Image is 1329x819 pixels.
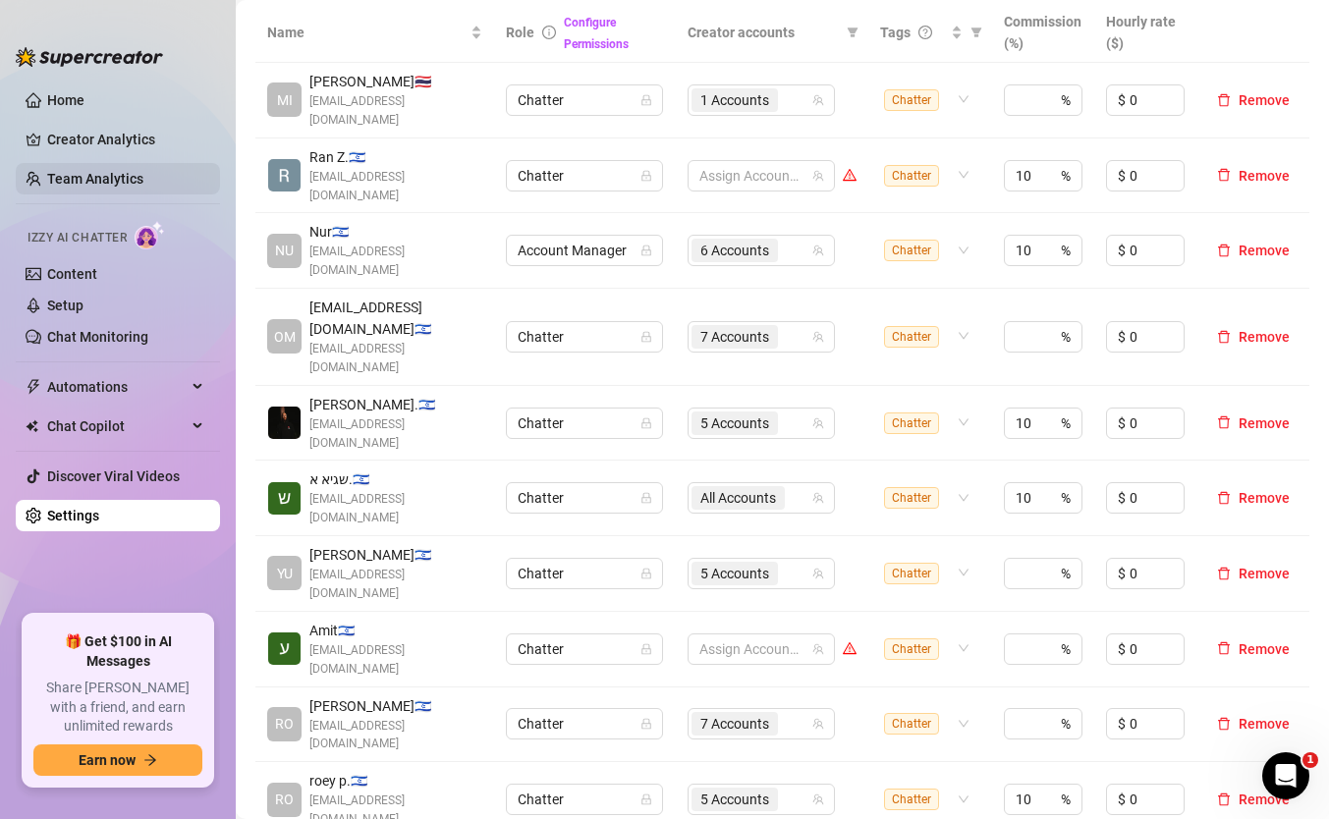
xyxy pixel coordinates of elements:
span: lock [640,643,652,655]
span: MI [277,89,293,111]
span: 6 Accounts [692,239,778,262]
span: team [812,331,824,343]
span: delete [1217,491,1231,505]
a: Creator Analytics [47,124,204,155]
span: Chatter [518,559,651,588]
span: lock [640,417,652,429]
span: 7 Accounts [700,713,769,735]
button: Remove [1209,788,1298,811]
span: 7 Accounts [692,325,778,349]
span: All Accounts [692,486,785,510]
th: Name [255,3,494,63]
span: [EMAIL_ADDRESS][DOMAIN_NAME] [309,490,482,527]
span: All Accounts [700,487,776,509]
span: Chatter [884,89,939,111]
span: delete [1217,244,1231,257]
th: Hourly rate ($) [1094,3,1197,63]
span: שגיא א. 🇮🇱 [309,468,482,490]
span: Chatter [518,322,651,352]
img: Chat Copilot [26,419,38,433]
span: team [812,417,824,429]
span: arrow-right [143,753,157,767]
button: Earn nowarrow-right [33,744,202,776]
span: [EMAIL_ADDRESS][DOMAIN_NAME] [309,566,482,603]
span: [EMAIL_ADDRESS][DOMAIN_NAME] [309,641,482,679]
span: Remove [1239,792,1290,807]
span: warning [843,168,857,182]
span: [EMAIL_ADDRESS][DOMAIN_NAME] 🇮🇱 [309,297,482,340]
span: Chatter [518,409,651,438]
span: info-circle [542,26,556,39]
span: Chatter [518,634,651,664]
span: Account Manager [518,236,651,265]
span: thunderbolt [26,379,41,395]
span: 🎁 Get $100 in AI Messages [33,632,202,671]
span: Izzy AI Chatter [28,229,127,247]
span: Role [506,25,534,40]
span: roey p. 🇮🇱 [309,770,482,792]
span: Chatter [884,789,939,810]
span: Automations [47,371,187,403]
img: Chap צ׳אפ [268,407,301,439]
span: NU [275,240,294,261]
a: Settings [47,508,99,523]
span: 1 [1302,752,1318,768]
span: 1 Accounts [692,88,778,112]
span: 5 Accounts [700,563,769,584]
span: 5 Accounts [700,789,769,810]
span: 6 Accounts [700,240,769,261]
span: Chatter [518,85,651,115]
span: question-circle [918,26,932,39]
span: filter [847,27,858,38]
span: lock [640,331,652,343]
span: team [812,568,824,579]
span: 5 Accounts [692,562,778,585]
span: Ran Z. 🇮🇱 [309,146,482,168]
button: Remove [1209,411,1298,435]
th: Commission (%) [992,3,1095,63]
img: AI Chatter [135,221,165,249]
span: filter [843,18,862,47]
button: Remove [1209,88,1298,112]
span: [EMAIL_ADDRESS][DOMAIN_NAME] [309,168,482,205]
span: filter [967,18,986,47]
span: delete [1217,792,1231,806]
span: lock [640,245,652,256]
img: Amit [268,632,301,665]
span: warning [843,641,857,655]
span: delete [1217,567,1231,580]
button: Remove [1209,486,1298,510]
a: Discover Viral Videos [47,468,180,484]
button: Remove [1209,164,1298,188]
span: Chatter [884,412,939,434]
span: lock [640,568,652,579]
span: Chat Copilot [47,410,187,442]
a: Setup [47,298,83,313]
span: team [812,793,824,805]
span: 5 Accounts [692,788,778,811]
span: Earn now [79,752,136,768]
span: Amit 🇮🇱 [309,620,482,641]
span: Name [267,22,467,43]
span: filter [970,27,982,38]
span: Remove [1239,329,1290,345]
span: [PERSON_NAME] 🇹🇭 [309,71,482,92]
span: Chatter [884,487,939,509]
span: Remove [1239,92,1290,108]
span: lock [640,94,652,106]
span: Remove [1239,243,1290,258]
a: Configure Permissions [564,16,629,51]
span: Tags [880,22,911,43]
a: Home [47,92,84,108]
span: [EMAIL_ADDRESS][DOMAIN_NAME] [309,415,482,453]
span: team [812,492,824,504]
span: Chatter [518,483,651,513]
button: Remove [1209,712,1298,736]
span: lock [640,170,652,182]
span: [PERSON_NAME] 🇮🇱 [309,544,482,566]
span: Chatter [884,563,939,584]
span: OM [274,326,296,348]
span: lock [640,718,652,730]
span: RO [275,789,294,810]
span: Chatter [518,709,651,738]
